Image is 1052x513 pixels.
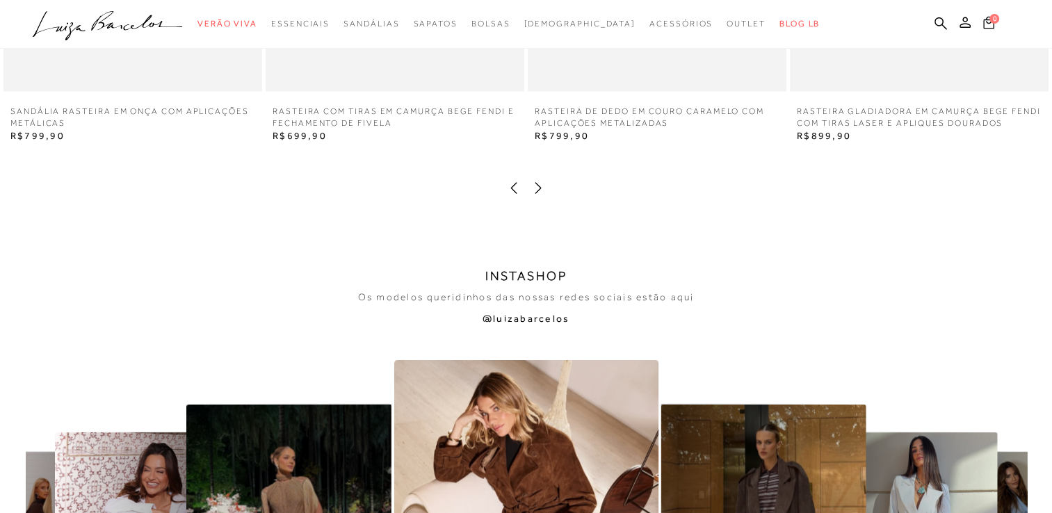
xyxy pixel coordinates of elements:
a: RASTEIRA GLADIADORA EM CAMURÇA BEGE FENDI COM TIRAS LASER E APLIQUES DOURADOS [790,105,1049,129]
span: Sandálias [343,19,399,28]
a: noSubCategoriesText [649,11,713,37]
a: SANDÁLIA RASTEIRA EM ONÇA COM APLICAÇÕES METÁLICAS [3,105,262,129]
a: noSubCategoriesText [413,11,457,37]
span: Acessórios [649,19,713,28]
p: Os modelos queridinhos das nossas redes sociais estão aqui [358,290,695,304]
a: noSubCategoriesText [471,11,510,37]
span: Sapatos [413,19,457,28]
a: noSubCategoriesText [343,11,399,37]
span: Outlet [727,19,766,28]
span: 0 [989,14,999,24]
a: RASTEIRA COM TIRAS EM CAMURÇA BEGE FENDI E FECHAMENTO DE FIVELA [266,105,524,129]
span: R$899,90 [797,129,851,140]
a: @luizabarcelos [483,311,569,325]
a: noSubCategoriesText [197,11,257,37]
h2: INSTASHOP [485,268,567,284]
span: R$799,90 [535,129,589,140]
a: noSubCategoriesText [271,11,330,37]
a: noSubCategoriesText [727,11,766,37]
span: R$799,90 [10,129,65,140]
span: Verão Viva [197,19,257,28]
a: RASTEIRA DE DEDO EM COURO CARAMELO COM APLICAÇÕES METALIZADAS [528,105,786,129]
span: Essenciais [271,19,330,28]
span: Bolsas [471,19,510,28]
span: [DEMOGRAPHIC_DATA] [524,19,636,28]
span: BLOG LB [779,19,820,28]
span: R$699,90 [273,129,327,140]
button: 0 [979,15,998,34]
a: noSubCategoriesText [524,11,636,37]
a: BLOG LB [779,11,820,37]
